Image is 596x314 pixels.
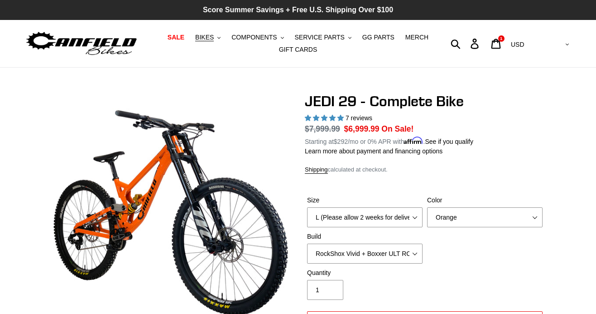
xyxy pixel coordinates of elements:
span: 5.00 stars [305,114,346,122]
span: Affirm [404,137,423,144]
label: Size [307,196,423,205]
img: Canfield Bikes [25,29,138,58]
s: $7,999.99 [305,124,340,133]
a: Learn more about payment and financing options [305,147,442,155]
a: 1 [486,34,507,54]
button: COMPONENTS [227,31,288,44]
a: GIFT CARDS [274,44,322,56]
a: See if you qualify - Learn more about Affirm Financing (opens in modal) [425,138,473,145]
span: COMPONENTS [231,34,277,41]
span: GG PARTS [362,34,394,41]
span: $6,999.99 [344,124,380,133]
a: MERCH [401,31,433,44]
button: SERVICE PARTS [290,31,356,44]
p: Starting at /mo or 0% APR with . [305,135,473,147]
a: SALE [163,31,189,44]
span: GIFT CARDS [279,46,317,54]
label: Quantity [307,268,423,278]
h1: JEDI 29 - Complete Bike [305,93,545,110]
span: SALE [168,34,184,41]
span: MERCH [405,34,428,41]
label: Build [307,232,423,241]
span: On Sale! [381,123,413,135]
span: $292 [334,138,348,145]
span: 1 [500,36,502,41]
span: SERVICE PARTS [294,34,344,41]
button: BIKES [191,31,225,44]
label: Color [427,196,543,205]
a: Shipping [305,166,328,174]
span: BIKES [195,34,214,41]
div: calculated at checkout. [305,165,545,174]
span: 7 reviews [346,114,372,122]
a: GG PARTS [358,31,399,44]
